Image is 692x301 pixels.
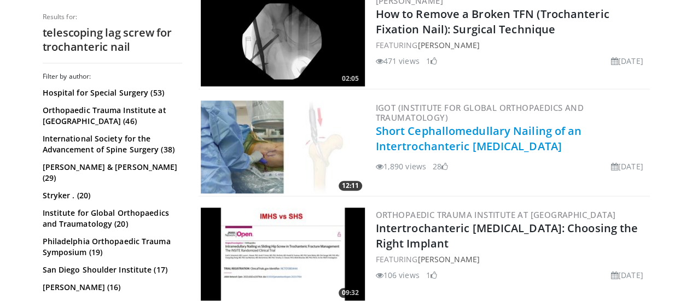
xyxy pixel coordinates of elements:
[376,161,426,172] li: 1,890 views
[43,264,179,275] a: San Diego Shoulder Institute (17)
[376,7,609,37] a: How to Remove a Broken TFN (Trochanteric Fixation Nail): Surgical Technique
[611,161,643,172] li: [DATE]
[426,55,437,67] li: 1
[43,208,179,229] a: Institute for Global Orthopaedics and Traumatology (20)
[376,209,616,220] a: Orthopaedic Trauma Institute at [GEOGRAPHIC_DATA]
[376,253,648,265] div: FEATURING
[43,236,179,258] a: Philadelphia Orthopaedic Trauma Symposium (19)
[611,55,643,67] li: [DATE]
[417,40,479,50] a: [PERSON_NAME]
[417,254,479,264] a: [PERSON_NAME]
[376,55,420,67] li: 471 views
[433,161,448,172] li: 28
[426,269,437,281] li: 1
[376,221,638,251] a: Intertrochanteric [MEDICAL_DATA]: Choosing the Right Implant
[43,26,182,54] h2: telescoping lag screw for trochanteric nail
[43,87,179,98] a: Hospital for Special Surgery (53)
[201,208,365,300] a: 09:32
[43,282,179,293] a: [PERSON_NAME] (16)
[376,123,582,154] a: Short Cephallomedullary Nailing of an Intertrochanteric [MEDICAL_DATA]
[376,39,648,51] div: FEATURING
[339,181,362,191] span: 12:11
[43,162,179,184] a: [PERSON_NAME] & [PERSON_NAME] (29)
[43,13,182,21] p: Results for:
[339,288,362,298] span: 09:32
[376,269,420,281] li: 106 views
[339,74,362,84] span: 02:05
[43,190,179,201] a: Stryker . (20)
[43,105,179,127] a: Orthopaedic Trauma Institute at [GEOGRAPHIC_DATA] (46)
[201,208,365,300] img: 5f3217d9-68d7-439b-ac53-9b3db67143c2.300x170_q85_crop-smart_upscale.jpg
[43,133,179,155] a: International Society for the Advancement of Spine Surgery (38)
[201,101,365,193] img: c12028c4-f75e-45be-a225-2f7743863b29.300x170_q85_crop-smart_upscale.jpg
[201,101,365,193] a: 12:11
[611,269,643,281] li: [DATE]
[376,102,584,123] a: IGOT (Institute for Global Orthopaedics and Traumatology)
[43,72,182,81] h3: Filter by author:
